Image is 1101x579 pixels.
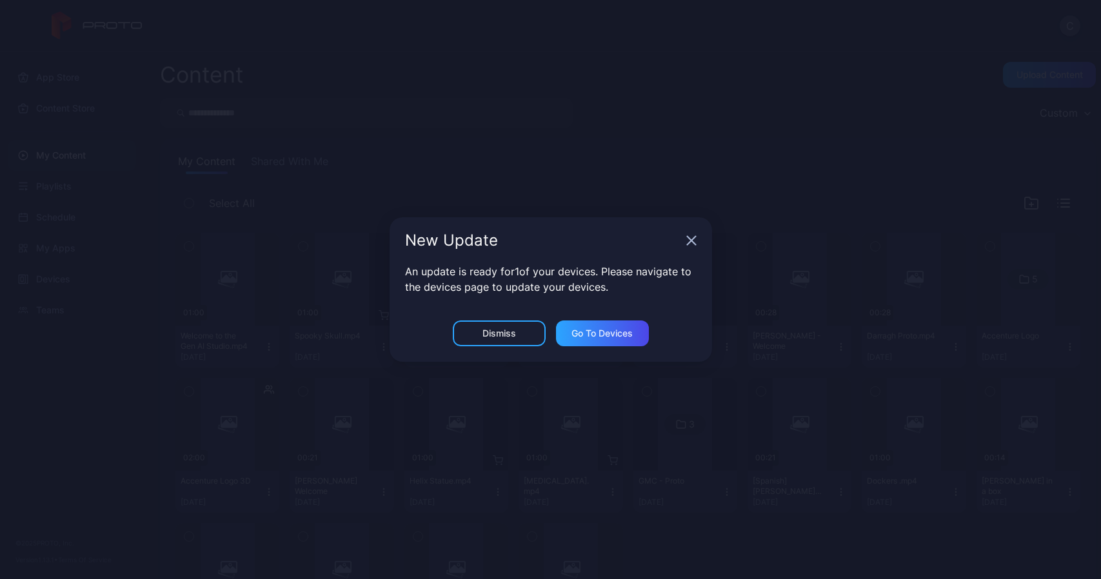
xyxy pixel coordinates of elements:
div: New Update [405,233,681,248]
div: Dismiss [482,328,516,339]
div: Go to devices [571,328,633,339]
button: Go to devices [556,320,649,346]
p: An update is ready for 1 of your devices. Please navigate to the devices page to update your devi... [405,264,697,295]
button: Dismiss [453,320,546,346]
